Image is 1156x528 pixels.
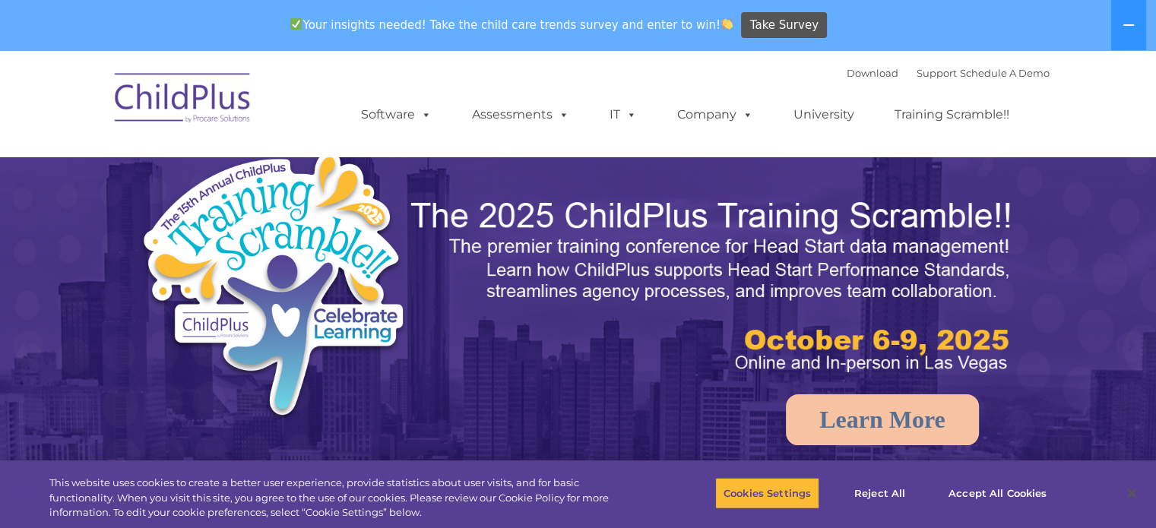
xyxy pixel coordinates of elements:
a: Support [917,67,957,79]
a: Software [346,100,447,130]
a: Learn More [786,394,979,445]
button: Accept All Cookies [940,477,1055,509]
div: This website uses cookies to create a better user experience, provide statistics about user visit... [49,476,636,520]
a: Company [662,100,768,130]
a: Take Survey [741,12,827,39]
a: Schedule A Demo [960,67,1050,79]
a: Training Scramble!! [879,100,1025,130]
a: Assessments [457,100,584,130]
span: Take Survey [750,12,819,39]
span: Your insights needed! Take the child care trends survey and enter to win! [284,10,740,40]
button: Close [1115,476,1148,510]
img: ✅ [290,18,302,30]
span: Phone number [211,163,276,174]
font: | [847,67,1050,79]
a: University [778,100,869,130]
span: Last name [211,100,258,112]
a: Download [847,67,898,79]
a: IT [594,100,652,130]
img: ChildPlus by Procare Solutions [107,62,259,138]
img: 👏 [721,18,733,30]
button: Reject All [832,477,927,509]
button: Cookies Settings [715,477,819,509]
